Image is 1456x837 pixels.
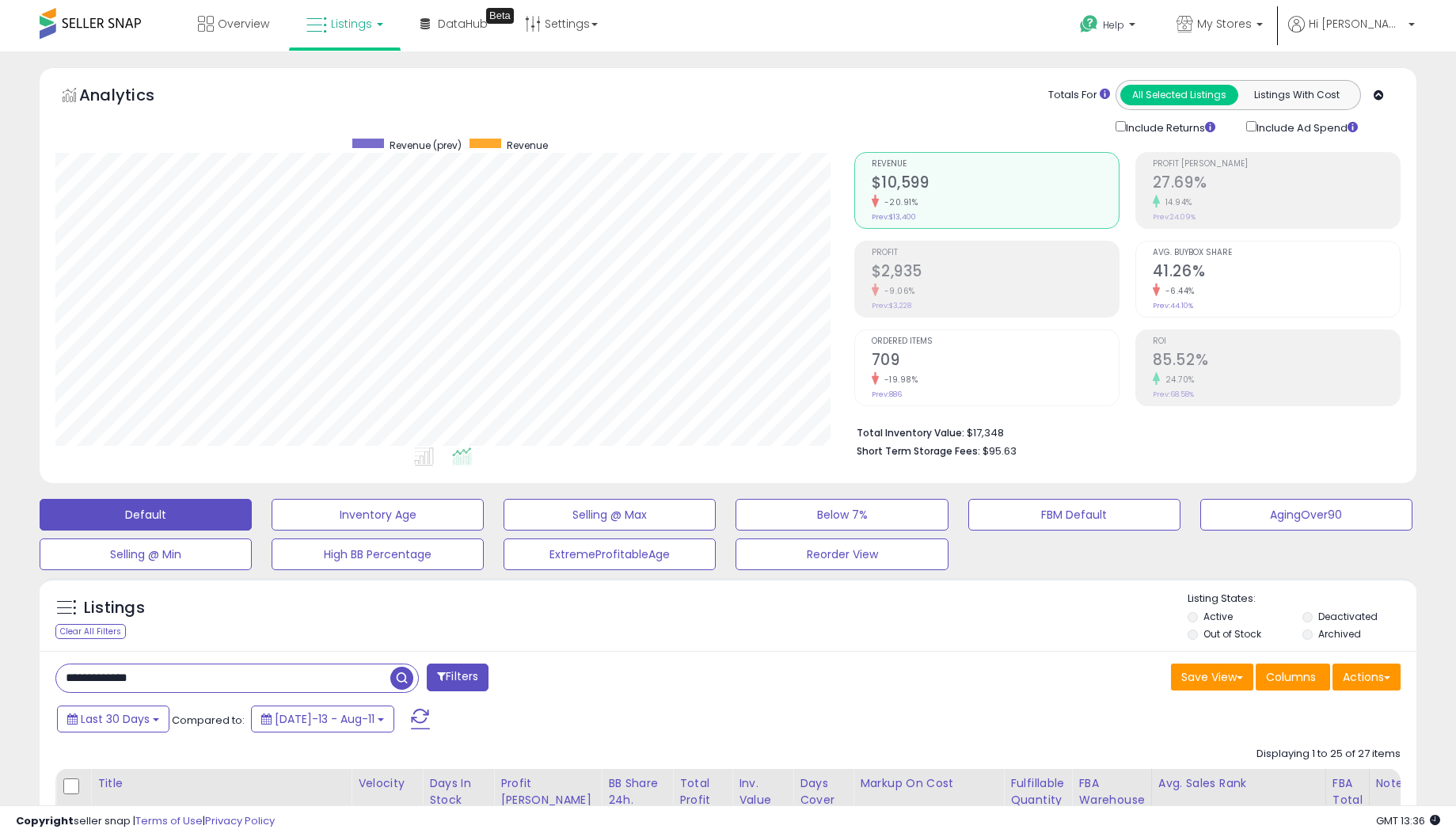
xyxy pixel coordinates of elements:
[390,139,462,152] span: Revenue (prev)
[172,713,245,728] span: Compared to:
[57,706,169,732] button: Last 30 Days
[1153,212,1196,222] small: Prev: 24.09%
[1010,775,1065,808] div: Fulfillable Quantity
[79,84,185,110] h5: Analytics
[16,813,74,828] strong: Copyright
[16,814,275,829] div: seller snap | |
[1153,160,1400,169] span: Profit [PERSON_NAME]
[679,775,725,825] div: Total Profit Diff.
[857,426,964,439] b: Total Inventory Value:
[218,16,269,32] span: Overview
[1309,16,1404,32] span: Hi [PERSON_NAME]
[1160,196,1192,208] small: 14.94%
[608,775,666,808] div: BB Share 24h.
[135,813,203,828] a: Terms of Use
[1153,173,1400,195] h2: 27.69%
[1160,374,1195,386] small: 24.70%
[1332,664,1401,691] button: Actions
[1266,669,1316,685] span: Columns
[1104,118,1234,136] div: Include Returns
[983,443,1017,458] span: $95.63
[1153,301,1193,310] small: Prev: 44.10%
[1171,664,1253,691] button: Save View
[507,139,548,152] span: Revenue
[40,538,252,570] button: Selling @ Min
[736,538,948,570] button: Reorder View
[1158,775,1319,792] div: Avg. Sales Rank
[331,16,372,32] span: Listings
[84,597,145,619] h5: Listings
[872,351,1119,372] h2: 709
[438,16,488,32] span: DataHub
[739,775,786,808] div: Inv. value
[251,706,394,732] button: [DATE]-13 - Aug-11
[358,775,416,792] div: Velocity
[1067,2,1151,51] a: Help
[872,301,911,310] small: Prev: $3,228
[1153,351,1400,372] h2: 85.52%
[872,173,1119,195] h2: $10,599
[1318,610,1378,623] label: Deactivated
[427,664,489,691] button: Filters
[1234,118,1383,136] div: Include Ad Spend
[1256,664,1330,691] button: Columns
[1153,337,1400,346] span: ROI
[872,249,1119,257] span: Profit
[879,196,918,208] small: -20.91%
[736,499,948,531] button: Below 7%
[1197,16,1252,32] span: My Stores
[1200,499,1412,531] button: AgingOver90
[1332,775,1363,825] div: FBA Total Qty
[40,499,252,531] button: Default
[97,775,344,792] div: Title
[879,374,918,386] small: -19.98%
[1120,85,1238,105] button: All Selected Listings
[500,775,595,808] div: Profit [PERSON_NAME]
[857,444,980,458] b: Short Term Storage Fees:
[1256,747,1401,762] div: Displaying 1 to 25 of 27 items
[1203,610,1233,623] label: Active
[429,775,487,808] div: Days In Stock
[272,538,484,570] button: High BB Percentage
[55,624,126,639] div: Clear All Filters
[872,390,902,399] small: Prev: 886
[1188,592,1416,607] p: Listing States:
[1153,249,1400,257] span: Avg. Buybox Share
[879,285,915,297] small: -9.06%
[872,212,916,222] small: Prev: $13,400
[1318,627,1361,641] label: Archived
[860,775,997,792] div: Markup on Cost
[272,499,484,531] button: Inventory Age
[800,775,846,808] div: Days Cover
[275,711,374,727] span: [DATE]-13 - Aug-11
[1079,14,1099,34] i: Get Help
[205,813,275,828] a: Privacy Policy
[1048,88,1110,103] div: Totals For
[853,769,1004,831] th: The percentage added to the cost of goods (COGS) that forms the calculator for Min & Max prices.
[857,422,1389,441] li: $17,348
[872,160,1119,169] span: Revenue
[1153,390,1194,399] small: Prev: 68.58%
[872,262,1119,283] h2: $2,935
[968,499,1180,531] button: FBM Default
[1288,16,1415,51] a: Hi [PERSON_NAME]
[872,337,1119,346] span: Ordered Items
[1078,775,1144,825] div: FBA Warehouse Qty
[1103,18,1124,32] span: Help
[1203,627,1261,641] label: Out of Stock
[1153,262,1400,283] h2: 41.26%
[81,711,150,727] span: Last 30 Days
[1376,813,1440,828] span: 2025-09-11 13:36 GMT
[504,499,716,531] button: Selling @ Max
[1237,85,1355,105] button: Listings With Cost
[486,8,514,24] div: Tooltip anchor
[1160,285,1195,297] small: -6.44%
[504,538,716,570] button: ExtremeProfitableAge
